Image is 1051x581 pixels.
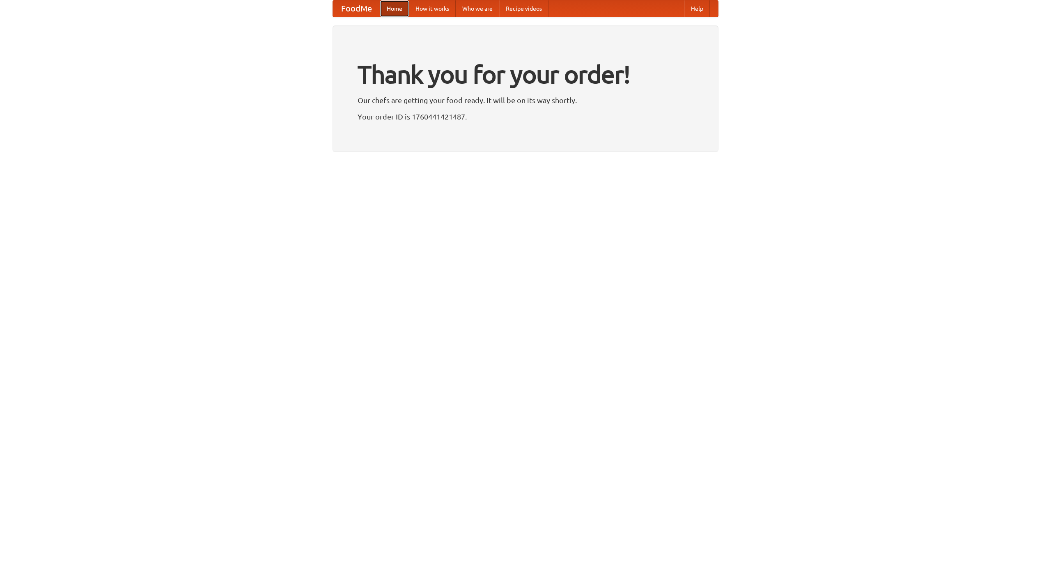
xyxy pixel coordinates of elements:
[380,0,409,17] a: Home
[333,0,380,17] a: FoodMe
[358,94,693,106] p: Our chefs are getting your food ready. It will be on its way shortly.
[456,0,499,17] a: Who we are
[358,110,693,123] p: Your order ID is 1760441421487.
[409,0,456,17] a: How it works
[499,0,548,17] a: Recipe videos
[684,0,710,17] a: Help
[358,55,693,94] h1: Thank you for your order!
